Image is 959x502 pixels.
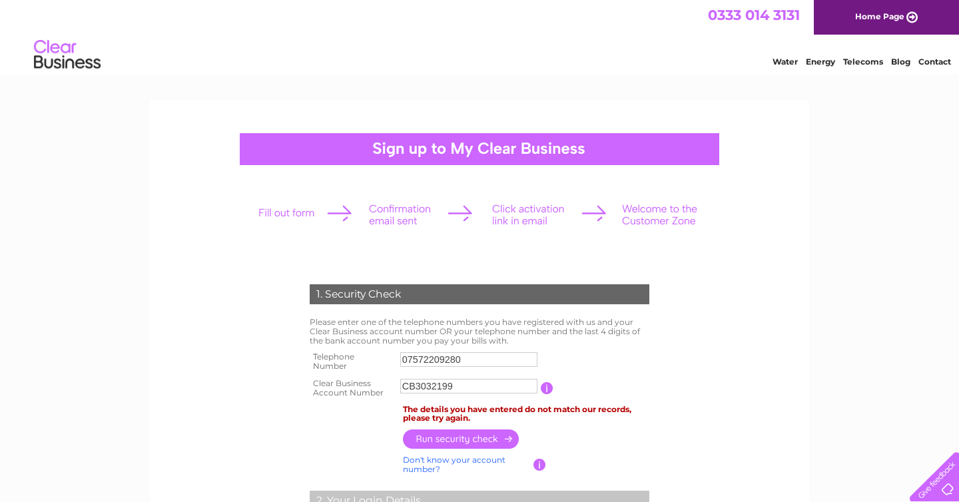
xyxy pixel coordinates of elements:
div: Clear Business is a trading name of Verastar Limited (registered in [GEOGRAPHIC_DATA] No. 3667643... [166,7,795,65]
th: Telephone Number [306,348,397,375]
td: Please enter one of the telephone numbers you have registered with us and your Clear Business acc... [306,314,653,348]
td: The details you have entered do not match our records, please try again. [400,401,653,427]
div: 1. Security Check [310,284,649,304]
a: Energy [806,57,835,67]
img: logo.png [33,35,101,75]
a: Contact [918,57,951,67]
th: Clear Business Account Number [306,375,397,401]
a: Telecoms [843,57,883,67]
input: Information [533,459,546,471]
a: Blog [891,57,910,67]
input: Information [541,382,553,394]
a: Water [773,57,798,67]
a: 0333 014 3131 [708,7,800,23]
a: Don't know your account number? [403,455,505,474]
